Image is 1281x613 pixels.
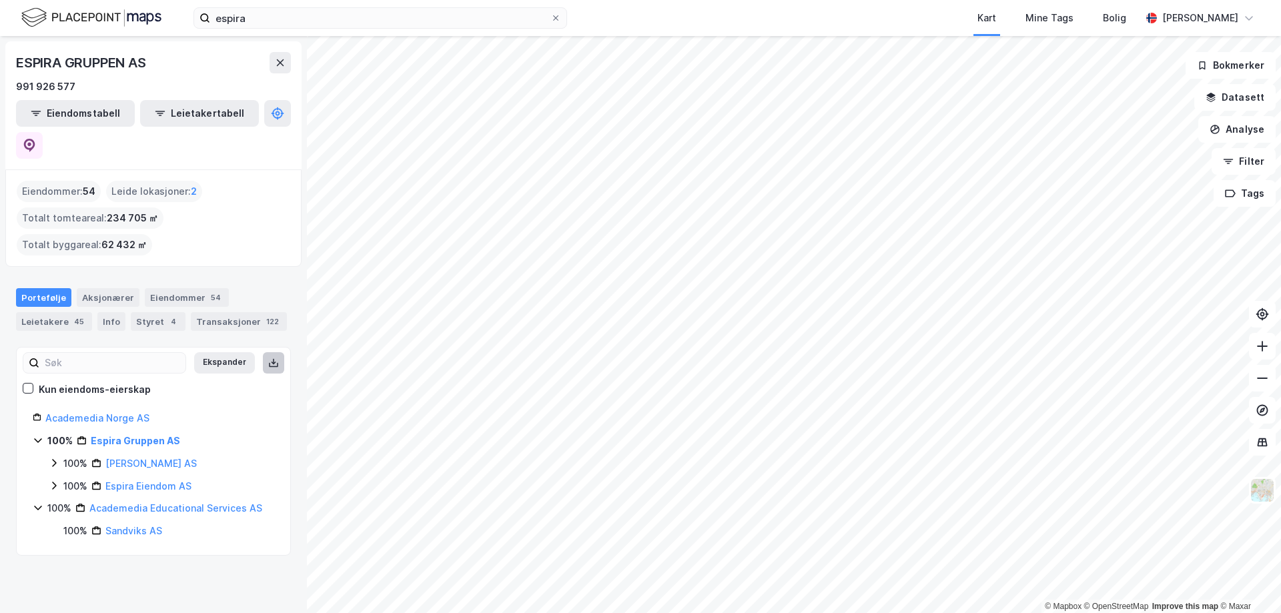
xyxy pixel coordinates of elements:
button: Tags [1214,180,1276,207]
div: 4 [167,315,180,328]
a: Academedia Educational Services AS [89,502,262,514]
div: 100% [63,478,87,494]
div: 100% [63,523,87,539]
div: Leietakere [16,312,92,331]
div: Kontrollprogram for chat [1214,549,1281,613]
div: Info [97,312,125,331]
div: 100% [47,500,71,516]
div: Leide lokasjoner : [106,181,202,202]
img: Z [1250,478,1275,503]
a: Improve this map [1152,602,1218,611]
div: Eiendommer [145,288,229,307]
div: Transaksjoner [191,312,287,331]
div: 100% [63,456,87,472]
div: Mine Tags [1025,10,1074,26]
a: Mapbox [1045,602,1082,611]
span: 62 432 ㎡ [101,237,147,253]
button: Eiendomstabell [16,100,135,127]
button: Analyse [1198,116,1276,143]
button: Bokmerker [1186,52,1276,79]
div: 100% [47,433,73,449]
div: 45 [71,315,87,328]
a: [PERSON_NAME] AS [105,458,197,469]
div: 122 [264,315,282,328]
a: Sandviks AS [105,525,162,536]
div: Bolig [1103,10,1126,26]
a: Espira Gruppen AS [91,435,180,446]
a: Espira Eiendom AS [105,480,191,492]
button: Datasett [1194,84,1276,111]
div: Totalt byggareal : [17,234,152,255]
div: Totalt tomteareal : [17,207,163,229]
button: Ekspander [194,352,255,374]
div: Kun eiendoms-eierskap [39,382,151,398]
button: Leietakertabell [140,100,259,127]
button: Filter [1212,148,1276,175]
div: Kart [977,10,996,26]
input: Søk på adresse, matrikkel, gårdeiere, leietakere eller personer [210,8,550,28]
span: 234 705 ㎡ [107,210,158,226]
span: 54 [83,183,95,199]
div: 991 926 577 [16,79,75,95]
div: Styret [131,312,185,331]
iframe: Chat Widget [1214,549,1281,613]
input: Søk [39,353,185,373]
a: Academedia Norge AS [45,412,149,424]
div: Eiendommer : [17,181,101,202]
img: logo.f888ab2527a4732fd821a326f86c7f29.svg [21,6,161,29]
div: ESPIRA GRUPPEN AS [16,52,149,73]
div: 54 [208,291,224,304]
span: 2 [191,183,197,199]
div: [PERSON_NAME] [1162,10,1238,26]
a: OpenStreetMap [1084,602,1149,611]
div: Portefølje [16,288,71,307]
div: Aksjonærer [77,288,139,307]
